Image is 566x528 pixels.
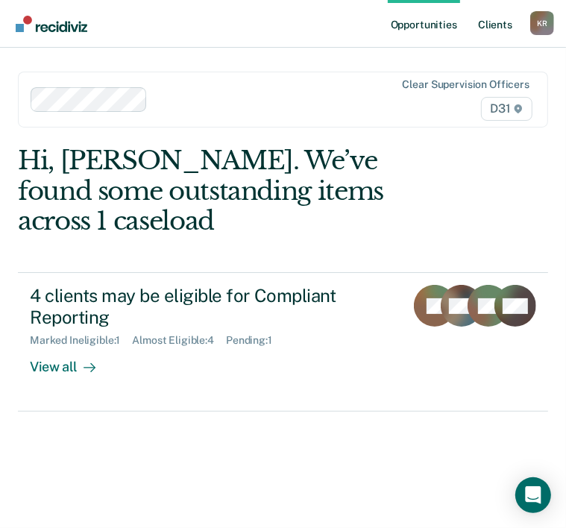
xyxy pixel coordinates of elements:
[30,285,393,328] div: 4 clients may be eligible for Compliant Reporting
[30,334,132,347] div: Marked Ineligible : 1
[30,347,113,376] div: View all
[481,97,532,121] span: D31
[16,16,87,32] img: Recidiviz
[530,11,554,35] button: Profile dropdown button
[515,477,551,513] div: Open Intercom Messenger
[226,334,284,347] div: Pending : 1
[18,272,548,412] a: 4 clients may be eligible for Compliant ReportingMarked Ineligible:1Almost Eligible:4Pending:1Vie...
[403,78,529,91] div: Clear supervision officers
[132,334,226,347] div: Almost Eligible : 4
[18,145,442,236] div: Hi, [PERSON_NAME]. We’ve found some outstanding items across 1 caseload
[530,11,554,35] div: K R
